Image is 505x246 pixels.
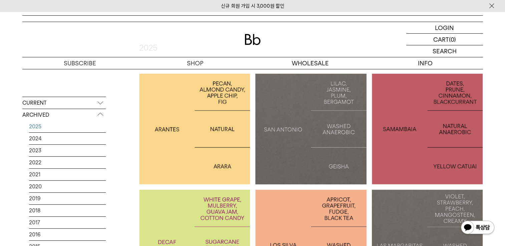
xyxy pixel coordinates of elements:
a: 브라질 아란치스BRAZIL ARANTES [139,74,250,185]
a: 2019 [29,193,106,204]
img: 로고 [245,34,261,45]
a: LOGIN [406,22,483,34]
a: 2022 [29,157,106,168]
a: 2018 [29,205,106,216]
p: LOGIN [435,22,454,33]
a: 2017 [29,217,106,228]
p: CURRENT [22,97,106,109]
a: 2023 [29,145,106,156]
p: (0) [449,34,456,45]
p: INFO [368,57,483,69]
img: 카카오톡 채널 1:1 채팅 버튼 [460,220,495,236]
a: 2024 [29,133,106,144]
p: SEARCH [433,45,457,57]
a: SHOP [138,57,253,69]
p: WHOLESALE [253,57,368,69]
a: 브라질 사맘바이아BRAZIL SAMAMBAIA [372,74,483,185]
a: CART (0) [406,34,483,45]
p: CART [433,34,449,45]
a: 신규 회원 가입 시 3,000원 할인 [221,3,284,9]
a: 2020 [29,181,106,192]
a: 2016 [29,229,106,240]
a: SUBSCRIBE [22,57,138,69]
a: 2025 [29,121,106,132]
a: 산 안토니오: 게이샤SAN ANTONIO: GEISHA [255,74,366,185]
p: ARCHIVED [22,109,106,121]
a: 2021 [29,169,106,180]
